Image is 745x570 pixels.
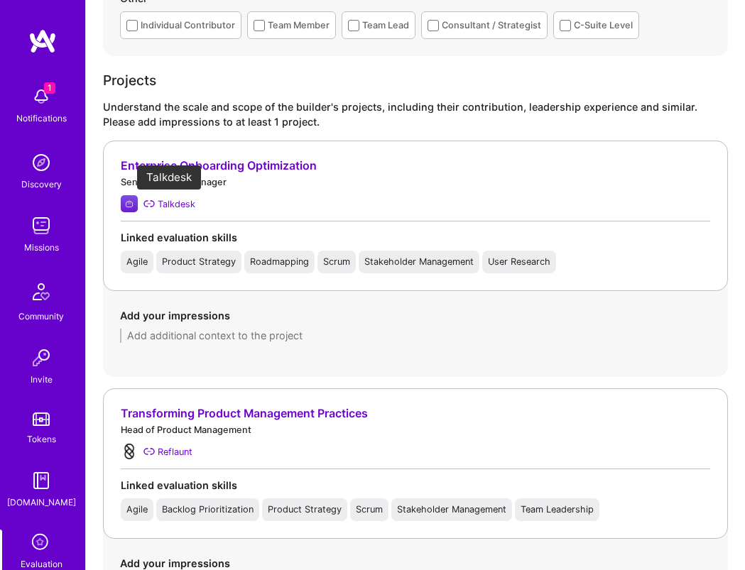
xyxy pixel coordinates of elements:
div: Scrum [356,504,383,515]
img: Company logo [121,443,138,460]
div: Talkdesk [158,197,195,212]
div: Missions [24,240,59,255]
div: Linked evaluation skills [121,478,710,493]
img: Company logo [121,195,138,212]
div: Head of Product Management [121,422,710,437]
div: Backlog Prioritization [162,504,254,515]
div: Agile [126,256,148,268]
div: Team Lead [362,18,409,33]
div: Add your impressions [120,308,711,323]
img: teamwork [27,212,55,240]
i: Talkdesk [143,198,155,209]
div: Enterprise Onboarding Optimization [121,158,710,173]
div: Senior Product Manager [121,175,710,190]
div: Roadmapping [250,256,309,268]
div: [DOMAIN_NAME] [7,495,76,510]
div: Tokens [27,432,56,446]
div: Consultant / Strategist [442,18,541,33]
img: logo [28,28,57,54]
i: icon SelectionTeam [28,530,55,557]
a: Reflaunt [143,444,192,459]
div: Agile [126,504,148,515]
div: Reflaunt [158,444,192,459]
div: C-Suite Level [574,18,633,33]
img: discovery [27,148,55,177]
div: Team Leadership [521,504,594,515]
div: Transforming Product Management Practices [121,406,710,421]
div: User Research [488,256,550,268]
div: Notifications [16,111,67,126]
img: Community [24,275,58,309]
div: Invite [31,372,53,387]
span: 1 [44,82,55,94]
div: Projects [103,73,728,88]
img: tokens [33,412,50,426]
div: Individual Contributor [141,18,235,33]
div: Stakeholder Management [397,504,506,515]
div: Understand the scale and scope of the builder's projects, including their contribution, leadershi... [103,99,728,129]
i: Reflaunt [143,446,155,457]
div: Team Member [268,18,330,33]
img: guide book [27,466,55,495]
div: Community [18,309,64,324]
div: Product Strategy [268,504,342,515]
div: Linked evaluation skills [121,230,710,245]
img: bell [27,82,55,111]
div: Discovery [21,177,62,192]
a: Talkdesk [143,197,195,212]
div: Stakeholder Management [364,256,474,268]
div: Product Strategy [162,256,236,268]
div: Scrum [323,256,350,268]
img: Invite [27,344,55,372]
